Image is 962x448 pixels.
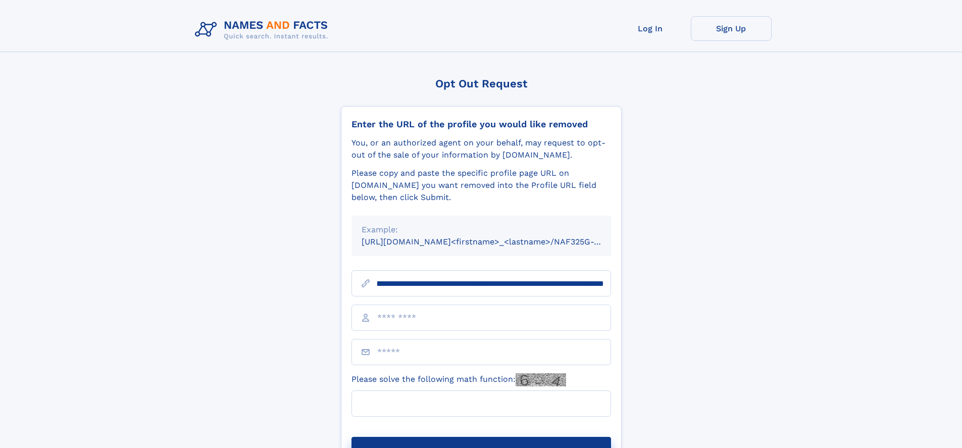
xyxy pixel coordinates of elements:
[610,16,691,41] a: Log In
[341,77,622,90] div: Opt Out Request
[351,137,611,161] div: You, or an authorized agent on your behalf, may request to opt-out of the sale of your informatio...
[351,119,611,130] div: Enter the URL of the profile you would like removed
[191,16,336,43] img: Logo Names and Facts
[691,16,772,41] a: Sign Up
[351,373,566,386] label: Please solve the following math function:
[362,224,601,236] div: Example:
[351,167,611,204] div: Please copy and paste the specific profile page URL on [DOMAIN_NAME] you want removed into the Pr...
[362,237,630,246] small: [URL][DOMAIN_NAME]<firstname>_<lastname>/NAF325G-xxxxxxxx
